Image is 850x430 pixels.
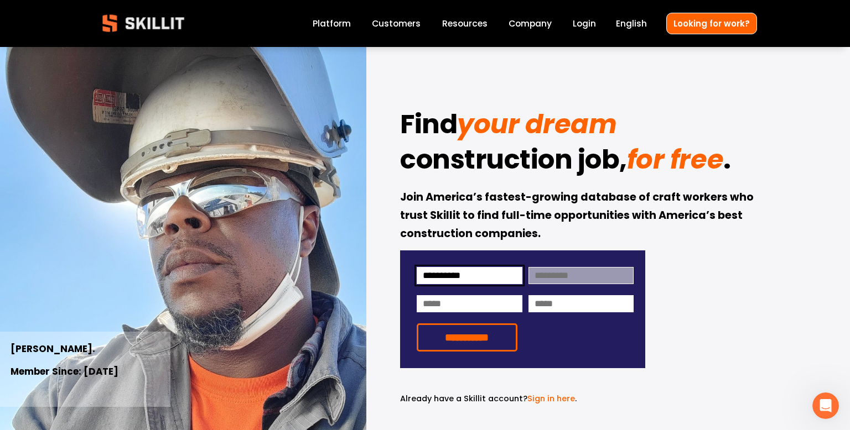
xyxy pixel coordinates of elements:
[400,392,645,405] p: .
[442,16,488,31] a: folder dropdown
[400,139,627,185] strong: construction job,
[573,16,596,31] a: Login
[93,7,194,40] img: Skillit
[372,16,421,31] a: Customers
[616,16,647,31] div: language picker
[812,392,839,419] iframe: Intercom live chat
[616,17,647,30] span: English
[313,16,351,31] a: Platform
[11,364,118,380] strong: Member Since: [DATE]
[527,393,575,404] a: Sign in here
[442,17,488,30] span: Resources
[723,139,731,185] strong: .
[509,16,552,31] a: Company
[666,13,757,34] a: Looking for work?
[400,189,756,243] strong: Join America’s fastest-growing database of craft workers who trust Skillit to find full-time oppo...
[400,104,457,149] strong: Find
[400,393,527,404] span: Already have a Skillit account?
[627,141,723,178] em: for free
[457,106,616,143] em: your dream
[11,342,95,358] strong: [PERSON_NAME].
